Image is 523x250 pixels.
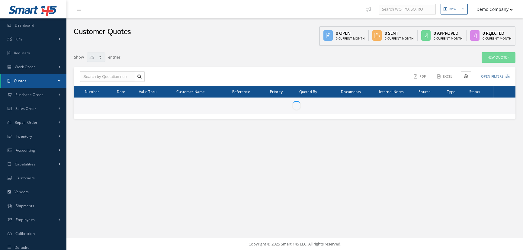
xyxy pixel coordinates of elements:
span: Repair Order [15,120,38,125]
span: Customer Name [176,88,205,94]
div: 0 Open [336,30,364,36]
div: 0 Sent [385,30,413,36]
input: Search by Quotation number [80,71,134,82]
button: Open Filters [476,72,510,82]
div: 0 Approved [434,30,462,36]
span: Requests [14,50,30,56]
label: entries [108,52,120,60]
div: New [449,7,456,12]
span: Internal Notes [379,88,404,94]
span: Defaults [14,245,29,250]
label: Show [74,52,84,60]
div: 0 Current Month [385,36,413,41]
span: Work Order [15,64,35,69]
span: Accounting [16,148,35,153]
span: Type [447,88,455,94]
span: Inventory [16,134,32,139]
span: Customers [16,175,35,181]
span: Valid Thru [139,88,156,94]
span: Sales Order [15,106,36,111]
button: Excel [434,71,456,82]
span: Source [419,88,431,94]
span: Date [117,88,125,94]
button: New [441,4,468,14]
button: New Quote [482,52,515,63]
div: 0 Rejected [483,30,511,36]
span: Number [85,88,99,94]
input: Search WO, PO, SO, RO [379,4,436,15]
span: Quotes [14,78,27,83]
span: Employees [16,217,35,222]
span: Vendors [14,189,29,194]
div: Copyright © 2025 Smart 145 LLC. All rights reserved. [72,241,517,247]
span: Capabilities [15,162,36,167]
span: Purchase Order [15,92,43,97]
div: 0 Current Month [483,36,511,41]
span: KPIs [15,37,23,42]
span: Documents [341,88,361,94]
button: Demo Company [471,3,513,15]
span: Quoted By [299,88,317,94]
span: Status [469,88,480,94]
span: Priority [270,88,283,94]
span: Shipments [16,203,34,208]
button: PDF [411,71,430,82]
a: Quotes [1,74,66,88]
h2: Customer Quotes [74,27,131,37]
div: 0 Current Month [336,36,364,41]
span: Reference [232,88,250,94]
span: Calibration [15,231,35,236]
div: 0 Current Month [434,36,462,41]
span: Dashboard [15,23,34,28]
